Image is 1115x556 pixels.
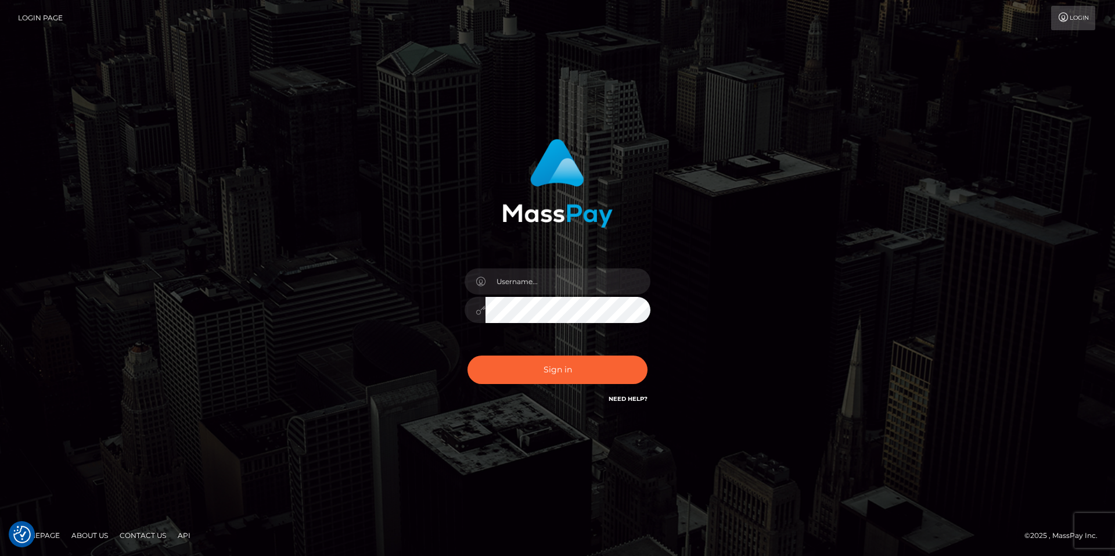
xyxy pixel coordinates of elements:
[485,268,650,295] input: Username...
[502,139,613,228] img: MassPay Login
[467,356,648,384] button: Sign in
[13,526,31,543] img: Revisit consent button
[18,6,63,30] a: Login Page
[13,526,64,544] a: Homepage
[609,395,648,403] a: Need Help?
[1051,6,1095,30] a: Login
[67,526,113,544] a: About Us
[173,526,195,544] a: API
[1024,529,1106,542] div: © 2025 , MassPay Inc.
[115,526,171,544] a: Contact Us
[13,526,31,543] button: Consent Preferences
